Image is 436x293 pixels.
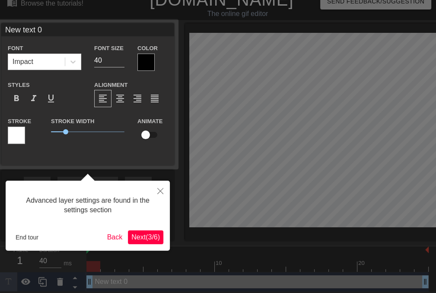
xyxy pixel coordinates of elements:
div: Advanced layer settings are found in the settings section [12,187,163,224]
span: Next ( 3 / 6 ) [131,233,160,241]
button: Back [104,230,126,244]
button: Close [151,181,170,201]
button: End tour [12,231,42,244]
button: Next [128,230,163,244]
